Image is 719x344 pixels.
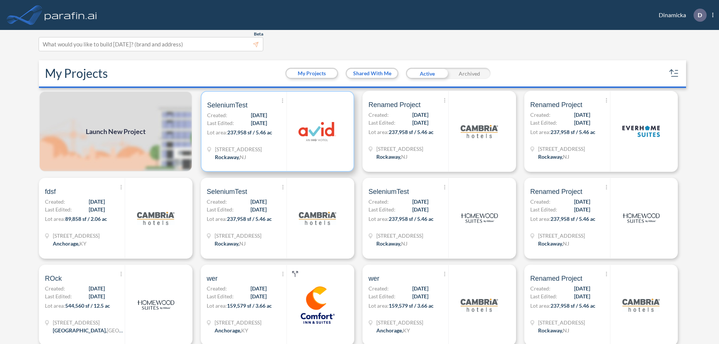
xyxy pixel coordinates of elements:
span: [DATE] [574,284,590,292]
span: Last Edited: [207,119,234,127]
span: Last Edited: [368,206,395,213]
img: logo [137,286,175,324]
span: 237,958 sf / 5.46 ac [550,216,595,222]
span: 237,958 sf / 5.46 ac [550,302,595,309]
span: [DATE] [412,284,428,292]
span: [DATE] [574,198,590,206]
span: [DATE] [412,292,428,300]
img: logo [622,200,660,237]
span: Rockaway , [215,240,239,247]
span: 321 Mt Hope Ave [376,145,423,153]
div: Anchorage, KY [215,326,248,334]
span: SeleniumTest [207,187,247,196]
img: logo [622,286,660,324]
span: [DATE] [251,284,267,292]
span: Rockaway , [538,240,563,247]
span: 321 Mt Hope Ave [538,319,585,326]
span: NJ [563,327,569,334]
span: 1790 Evergreen Rd [215,319,261,326]
span: Renamed Project [368,100,421,109]
a: Renamed ProjectCreated:[DATE]Last Edited:[DATE]Lot area:237,958 sf / 5.46 ac[STREET_ADDRESS]Rocka... [521,91,683,172]
span: Beta [254,31,263,37]
span: [DATE] [89,206,105,213]
span: [DATE] [412,198,428,206]
span: 237,958 sf / 5.46 ac [550,129,595,135]
span: wer [368,274,379,283]
img: logo [461,286,498,324]
div: Rockaway, NJ [538,326,569,334]
span: Last Edited: [368,119,395,127]
span: 237,958 sf / 5.46 ac [389,129,434,135]
span: Lot area: [530,302,550,309]
span: 159,579 sf / 3.66 ac [389,302,434,309]
span: [DATE] [89,198,105,206]
button: My Projects [286,69,337,78]
div: Archived [448,68,491,79]
span: Created: [45,284,65,292]
span: Lot area: [45,302,65,309]
span: NJ [401,240,407,247]
span: 544,560 sf / 12.5 ac [65,302,110,309]
span: 237,958 sf / 5.46 ac [227,216,272,222]
span: NJ [239,240,246,247]
span: 89,858 sf / 2.06 ac [65,216,107,222]
span: Renamed Project [530,187,582,196]
span: 159,579 sf / 3.66 ac [227,302,272,309]
span: Lot area: [530,129,550,135]
span: Lot area: [368,302,389,309]
span: Last Edited: [45,206,72,213]
span: ROck [45,274,62,283]
span: fdsf [45,187,56,196]
span: Last Edited: [530,206,557,213]
span: Lot area: [45,216,65,222]
a: Launch New Project [39,91,192,172]
a: SeleniumTestCreated:[DATE]Last Edited:[DATE]Lot area:237,958 sf / 5.46 ac[STREET_ADDRESS]Rockaway... [359,178,521,259]
span: [DATE] [89,284,105,292]
span: Created: [45,198,65,206]
span: Last Edited: [207,206,234,213]
span: [GEOGRAPHIC_DATA] [107,327,160,334]
span: Created: [368,198,389,206]
span: [DATE] [89,292,105,300]
span: Created: [530,111,550,119]
span: 321 Mt Hope Ave [538,232,585,240]
span: 321 Mt Hope Ave [376,232,423,240]
img: logo [43,7,98,22]
span: Created: [530,284,550,292]
div: Rockaway, NJ [215,153,246,161]
span: NJ [240,154,246,160]
span: KY [241,327,248,334]
a: Renamed ProjectCreated:[DATE]Last Edited:[DATE]Lot area:237,958 sf / 5.46 ac[STREET_ADDRESS]Rocka... [521,178,683,259]
span: [DATE] [251,198,267,206]
span: KY [403,327,410,334]
span: [DATE] [574,119,590,127]
h2: My Projects [45,66,108,80]
span: Rockaway , [538,153,563,160]
img: logo [299,200,336,237]
span: Rockaway , [538,327,563,334]
span: Lot area: [207,302,227,309]
div: Active [406,68,448,79]
img: logo [622,113,660,150]
span: [DATE] [412,119,428,127]
button: Shared With Me [347,69,397,78]
p: D [698,12,702,18]
span: Last Edited: [207,292,234,300]
span: Anchorage , [53,240,79,247]
span: Launch New Project [86,127,146,137]
span: 1790 Evergreen Rd [376,319,423,326]
span: 321 Mt Hope Ave [215,145,262,153]
span: 237,958 sf / 5.46 ac [389,216,434,222]
span: 237,958 sf / 5.46 ac [227,129,272,136]
span: Anchorage , [376,327,403,334]
div: Dinamicka [647,9,713,22]
img: add [39,91,192,172]
span: Renamed Project [530,274,582,283]
span: Created: [530,198,550,206]
span: NJ [563,153,569,160]
div: Anchorage, KY [376,326,410,334]
span: NJ [563,240,569,247]
span: SeleniumTest [368,187,409,196]
div: Rockaway, NJ [215,240,246,247]
span: Created: [368,111,389,119]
